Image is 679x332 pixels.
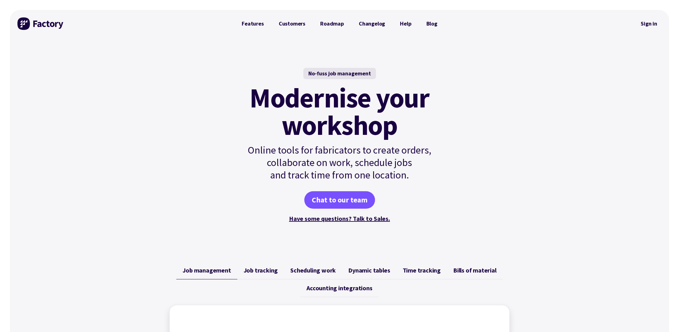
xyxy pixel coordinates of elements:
a: Have some questions? Talk to Sales. [289,215,390,222]
a: Help [392,17,419,30]
span: Scheduling work [290,267,336,274]
a: Blog [419,17,445,30]
span: Accounting integrations [306,284,372,292]
iframe: Chat Widget [648,302,679,332]
nav: Secondary Navigation [636,17,662,31]
p: Online tools for fabricators to create orders, collaborate on work, schedule jobs and track time ... [234,144,445,181]
nav: Primary Navigation [234,17,445,30]
span: Bills of material [453,267,496,274]
a: Features [234,17,271,30]
span: Job tracking [244,267,278,274]
div: No-fuss job management [303,68,376,79]
img: Factory [17,17,64,30]
a: Customers [271,17,313,30]
span: Dynamic tables [348,267,390,274]
a: Sign in [636,17,662,31]
mark: Modernise your workshop [249,84,429,139]
a: Roadmap [313,17,351,30]
a: Chat to our team [304,191,375,209]
a: Changelog [351,17,392,30]
span: Job management [183,267,231,274]
span: Time tracking [403,267,441,274]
